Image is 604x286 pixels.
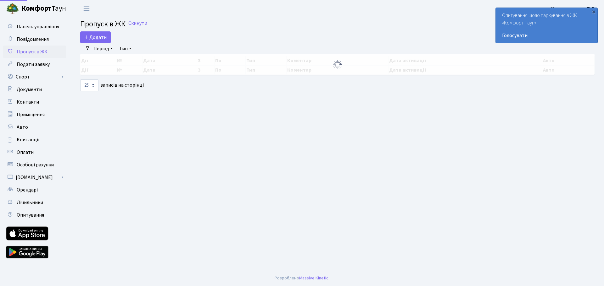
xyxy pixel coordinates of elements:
[3,121,66,133] a: Авто
[80,79,144,91] label: записів на сторінці
[117,43,134,54] a: Тип
[3,58,66,71] a: Подати заявку
[17,23,59,30] span: Панель управління
[3,108,66,121] a: Приміщення
[17,149,34,156] span: Оплати
[17,186,38,193] span: Орендарі
[3,71,66,83] a: Спорт
[3,209,66,221] a: Опитування
[275,275,329,282] div: Розроблено .
[17,48,48,55] span: Пропуск в ЖК
[3,133,66,146] a: Квитанції
[3,171,66,184] a: [DOMAIN_NAME]
[496,8,597,43] div: Опитування щодо паркування в ЖК «Комфорт Таун»
[80,31,111,43] a: Додати
[3,33,66,46] a: Повідомлення
[3,20,66,33] a: Панель управління
[17,36,49,43] span: Повідомлення
[3,96,66,108] a: Контакти
[3,83,66,96] a: Документи
[299,275,328,281] a: Massive Kinetic
[502,32,591,39] a: Голосувати
[590,8,597,15] div: ×
[3,146,66,159] a: Оплати
[6,3,19,15] img: logo.png
[128,20,147,26] a: Скинути
[79,3,94,14] button: Переключити навігацію
[84,34,107,41] span: Додати
[17,199,43,206] span: Лічильники
[21,3,66,14] span: Таун
[17,212,44,219] span: Опитування
[17,136,40,143] span: Квитанції
[3,159,66,171] a: Особові рахунки
[551,5,596,13] a: Каричковська Т. В.
[551,5,596,12] b: Каричковська Т. В.
[17,61,50,68] span: Подати заявку
[80,19,126,30] span: Пропуск в ЖК
[80,79,98,91] select: записів на сторінці
[3,46,66,58] a: Пропуск в ЖК
[17,161,54,168] span: Особові рахунки
[17,111,45,118] span: Приміщення
[17,99,39,105] span: Контакти
[21,3,52,13] b: Комфорт
[17,124,28,131] span: Авто
[17,86,42,93] span: Документи
[3,184,66,196] a: Орендарі
[3,196,66,209] a: Лічильники
[333,60,343,70] img: Обробка...
[91,43,115,54] a: Період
